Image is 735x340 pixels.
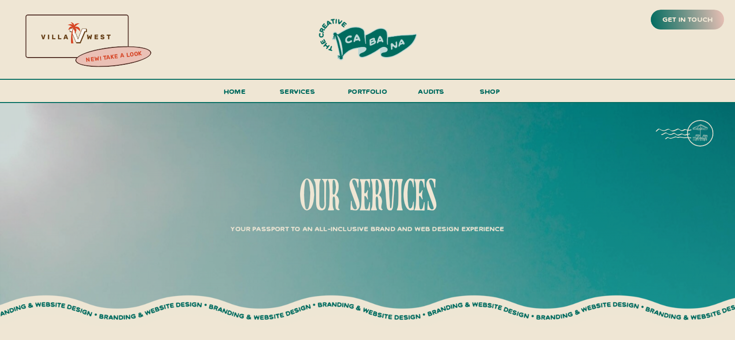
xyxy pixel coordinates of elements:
a: Home [220,85,250,103]
a: services [277,85,318,103]
h1: our services [201,176,535,219]
a: get in touch [661,13,715,27]
a: new! take a look [74,47,153,67]
span: services [280,87,315,96]
a: audits [417,85,446,102]
a: portfolio [345,85,390,103]
p: Your Passport to an All-Inclusive Brand and Web Design Experience [205,222,531,232]
a: shop [467,85,513,102]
